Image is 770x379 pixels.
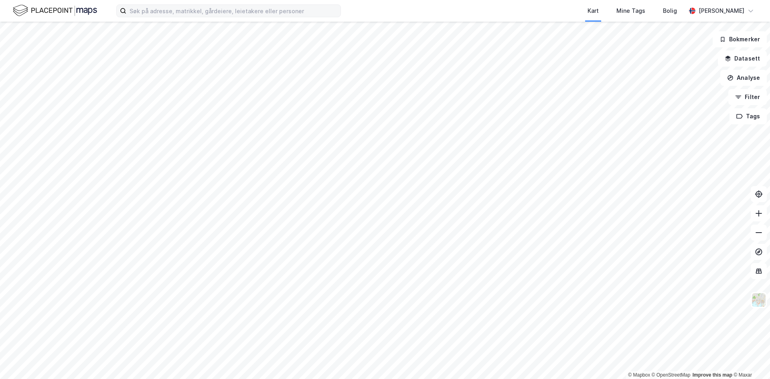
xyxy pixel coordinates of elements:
div: [PERSON_NAME] [699,6,744,16]
img: Z [751,292,766,308]
img: logo.f888ab2527a4732fd821a326f86c7f29.svg [13,4,97,18]
input: Søk på adresse, matrikkel, gårdeiere, leietakere eller personer [126,5,340,17]
button: Tags [729,108,767,124]
a: OpenStreetMap [652,372,691,378]
button: Datasett [718,51,767,67]
button: Analyse [720,70,767,86]
div: Kart [588,6,599,16]
button: Filter [728,89,767,105]
a: Mapbox [628,372,650,378]
a: Improve this map [693,372,732,378]
iframe: Chat Widget [730,340,770,379]
div: Kontrollprogram for chat [730,340,770,379]
button: Bokmerker [713,31,767,47]
div: Bolig [663,6,677,16]
div: Mine Tags [616,6,645,16]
